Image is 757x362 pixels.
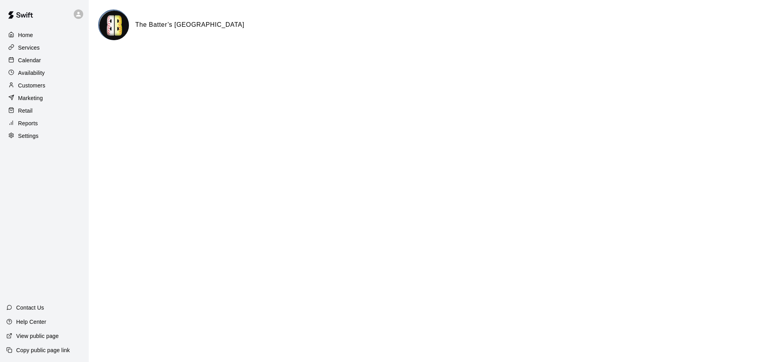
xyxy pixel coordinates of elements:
p: Settings [18,132,39,140]
p: Marketing [18,94,43,102]
p: Copy public page link [16,346,70,354]
h6: The Batter’s [GEOGRAPHIC_DATA] [135,20,244,30]
p: Services [18,44,40,52]
a: Settings [6,130,82,142]
p: Reports [18,119,38,127]
p: Contact Us [16,304,44,312]
a: Reports [6,117,82,129]
p: Home [18,31,33,39]
p: Calendar [18,56,41,64]
a: Marketing [6,92,82,104]
a: Customers [6,80,82,91]
img: The Batter’s Box TX logo [99,11,129,40]
a: Retail [6,105,82,117]
p: Customers [18,82,45,89]
a: Services [6,42,82,54]
a: Calendar [6,54,82,66]
p: Availability [18,69,45,77]
a: Home [6,29,82,41]
a: Availability [6,67,82,79]
p: View public page [16,332,59,340]
p: Help Center [16,318,46,326]
p: Retail [18,107,33,115]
